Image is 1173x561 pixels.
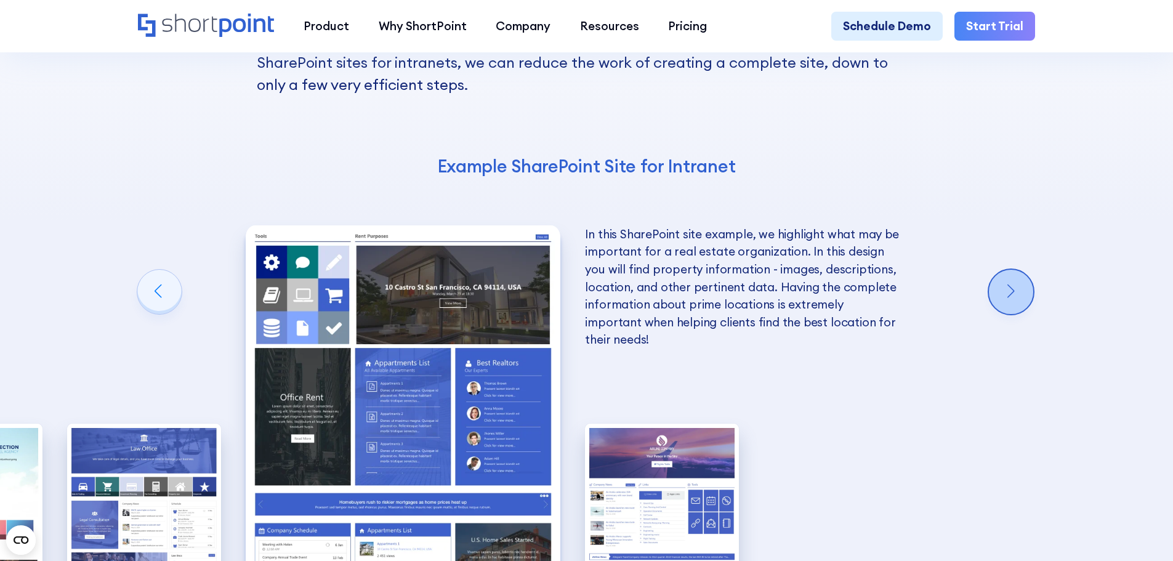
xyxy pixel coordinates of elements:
h4: Example SharePoint Site for Intranet [257,155,917,177]
a: Company [481,12,565,41]
a: Resources [565,12,654,41]
div: Product [304,17,349,35]
div: Resources [580,17,639,35]
div: Next slide [989,270,1033,314]
div: Previous slide [137,270,182,314]
a: Product [289,12,364,41]
iframe: Chat Widget [1111,502,1173,561]
a: Why ShortPoint [364,12,482,41]
a: Pricing [654,12,722,41]
div: Company [496,17,550,35]
div: Why ShortPoint [379,17,467,35]
a: Start Trial [954,12,1035,41]
div: Pricing [668,17,707,35]
a: Schedule Demo [831,12,943,41]
button: Open CMP widget [6,525,36,555]
a: Home [138,14,274,39]
p: In this SharePoint site example, we highlight what may be important for a real estate organizatio... [585,225,900,349]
